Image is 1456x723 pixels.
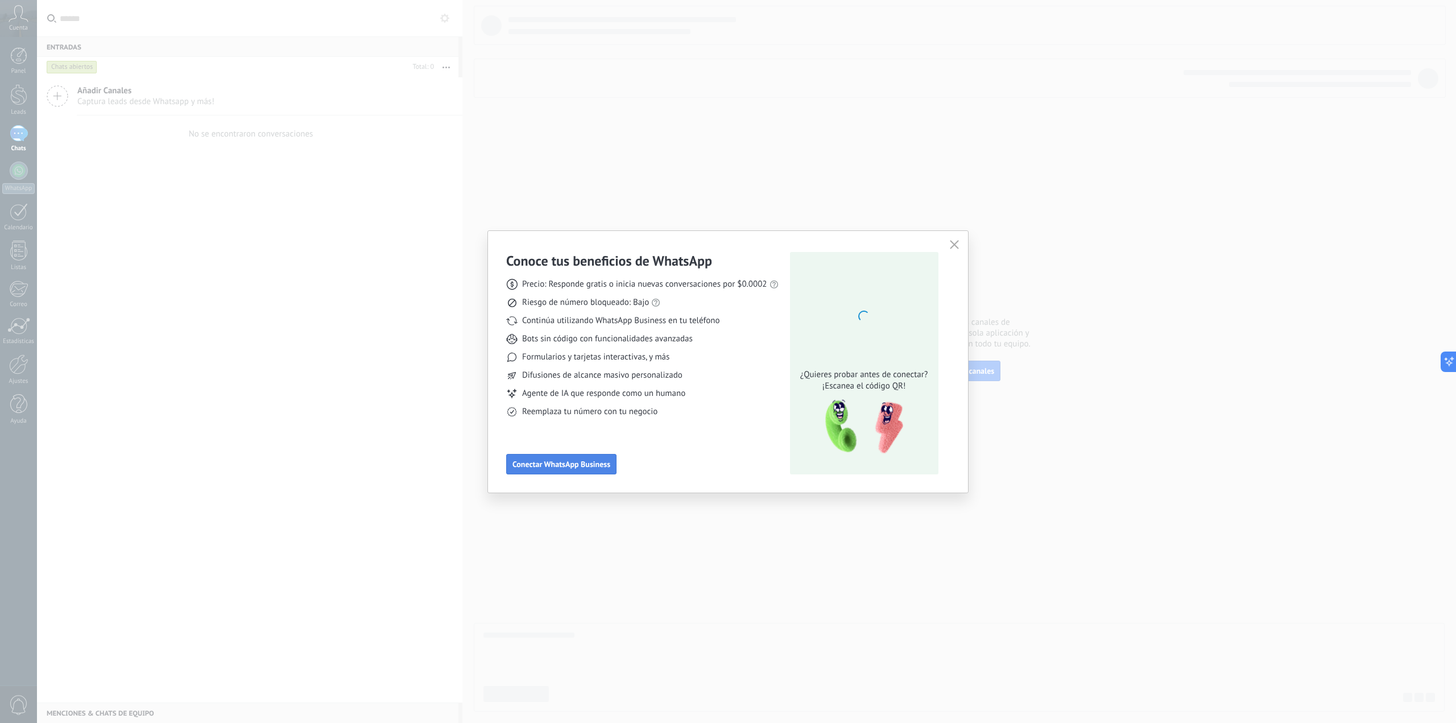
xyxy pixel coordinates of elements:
[522,352,669,363] span: Formularios y tarjetas interactivas, y más
[522,297,649,308] span: Riesgo de número bloqueado: Bajo
[522,370,682,381] span: Difusiones de alcance masivo personalizado
[522,315,719,327] span: Continúa utilizando WhatsApp Business en tu teléfono
[522,406,657,418] span: Reemplaza tu número con tu negocio
[797,381,931,392] span: ¡Escanea el código QR!
[816,396,905,457] img: qr-pic-1x.png
[506,454,617,474] button: Conectar WhatsApp Business
[522,388,685,399] span: Agente de IA que responde como un humano
[522,333,693,345] span: Bots sin código con funcionalidades avanzadas
[512,460,610,468] span: Conectar WhatsApp Business
[797,369,931,381] span: ¿Quieres probar antes de conectar?
[506,252,712,270] h3: Conoce tus beneficios de WhatsApp
[522,279,767,290] span: Precio: Responde gratis o inicia nuevas conversaciones por $0.0002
